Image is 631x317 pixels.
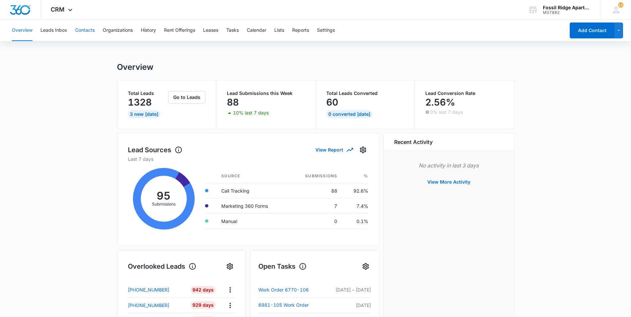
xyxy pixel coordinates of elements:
button: View More Activity [421,174,477,190]
th: Submissions [289,169,342,183]
p: 2.56% [425,97,455,108]
td: Call Tracking [216,183,289,198]
p: No activity in last 3 days [394,161,503,169]
button: Settings [360,261,371,272]
h1: Open Tasks [258,261,307,271]
p: 0% last 7 days [430,110,463,114]
a: Go to Leads [168,94,205,100]
td: 88 [289,183,342,198]
td: 0 [289,213,342,229]
button: Reports [292,20,309,41]
td: 7 [289,198,342,213]
th: Source [216,169,289,183]
button: Add Contact [570,23,614,38]
h6: Recent Activity [394,138,433,146]
p: Total Leads [128,91,167,96]
p: 60 [326,97,338,108]
p: [DATE] – [DATE] [335,286,371,293]
button: Lists [274,20,284,41]
span: 15 [618,2,623,8]
button: Calendar [247,20,266,41]
p: Total Leads Converted [326,91,404,96]
p: [PHONE_NUMBER] [128,286,169,293]
p: [PHONE_NUMBER] [128,302,169,309]
span: CRM [51,6,65,13]
div: 929 Days [190,301,216,309]
td: 0.1% [342,213,368,229]
a: [PHONE_NUMBER] [128,286,186,293]
p: Lead Conversion Rate [425,91,503,96]
td: 7.4% [342,198,368,213]
button: Leads Inbox [40,20,67,41]
button: Go to Leads [168,91,205,104]
td: Marketing 360 Forms [216,198,289,213]
div: notifications count [618,2,623,8]
div: 942 Days [190,286,216,294]
a: Work Order 6770-106 [258,286,316,294]
p: 88 [227,97,239,108]
p: 10% last 7 days [233,111,269,115]
div: account name [543,5,591,10]
button: Settings [317,20,335,41]
button: Actions [225,285,235,295]
td: 92.6% [342,183,368,198]
button: Settings [225,261,235,272]
button: Overview [12,20,32,41]
div: 0 Converted [DATE] [326,110,372,118]
button: Tasks [226,20,239,41]
h1: Overlooked Leads [128,261,196,271]
h1: Lead Sources [128,145,183,155]
p: 1328 [128,97,152,108]
button: History [141,20,156,41]
td: Manual [216,213,289,229]
button: View Report [315,144,352,156]
p: Lead Submissions this Week [227,91,305,96]
button: Organizations [103,20,133,41]
h1: Overview [117,62,153,72]
div: account id [543,10,591,15]
p: [DATE] [335,302,371,309]
a: 6981-105 Work Order [258,301,316,309]
button: Actions [225,300,235,310]
a: [PHONE_NUMBER] [128,302,186,309]
button: Settings [358,145,368,155]
button: Leases [203,20,218,41]
p: Last 7 days [128,156,368,162]
th: % [342,169,368,183]
button: Contacts [75,20,95,41]
div: 3 New [DATE] [128,110,160,118]
button: Rent Offerings [164,20,195,41]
